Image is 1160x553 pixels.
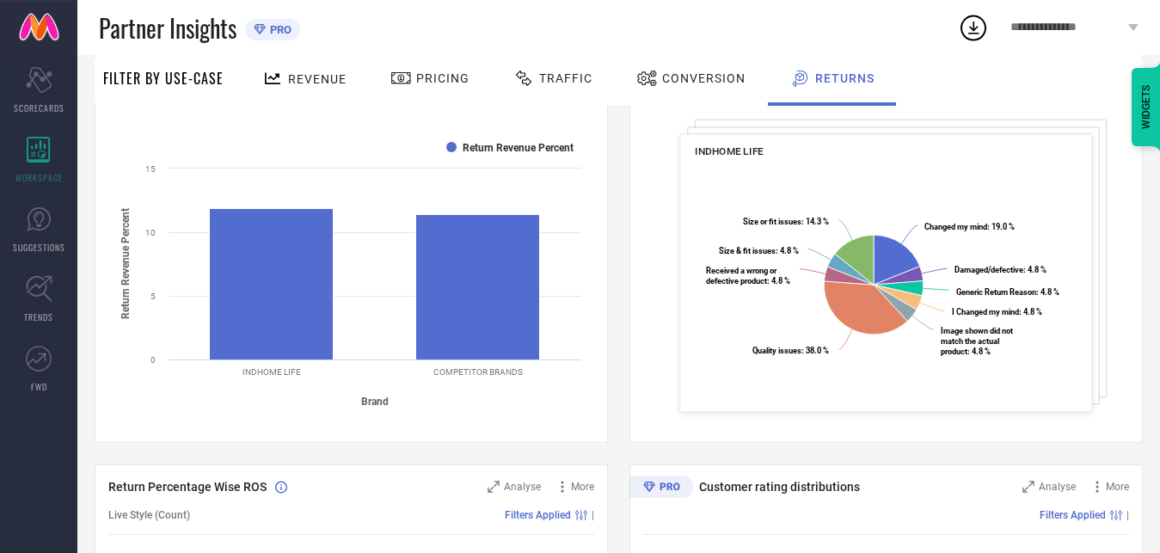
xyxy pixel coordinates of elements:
[695,145,764,157] span: INDHOME LIFE
[416,71,470,85] span: Pricing
[505,509,571,521] span: Filters Applied
[108,480,267,494] span: Return Percentage Wise ROS
[120,209,132,320] tspan: Return Revenue Percent
[266,23,292,36] span: PRO
[288,72,347,86] span: Revenue
[145,228,156,237] text: 10
[1126,509,1129,521] span: |
[629,476,693,501] div: Premium
[433,367,523,377] text: COMPETITOR BRANDS
[954,265,1046,274] text: : 4.8 %
[956,286,1059,296] text: : 4.8 %
[956,286,1036,296] tspan: Generic Return Reason
[361,396,389,408] tspan: Brand
[752,346,829,355] text: : 38.0 %
[99,10,236,46] span: Partner Insights
[662,71,746,85] span: Conversion
[815,71,875,85] span: Returns
[706,266,777,286] tspan: Received a wrong or defective product
[719,246,799,255] text: : 4.8 %
[706,266,790,286] text: : 4.8 %
[954,265,1023,274] tspan: Damaged/defective
[1040,509,1106,521] span: Filters Applied
[752,346,801,355] tspan: Quality issues
[952,307,1042,316] text: : 4.8 %
[463,142,574,154] text: Return Revenue Percent
[488,481,500,493] svg: Zoom
[699,480,860,494] span: Customer rating distributions
[1022,481,1034,493] svg: Zoom
[924,222,987,231] tspan: Changed my mind
[719,246,776,255] tspan: Size & fit issues
[958,12,989,43] div: Open download list
[24,310,53,323] span: TRENDS
[952,307,1019,316] tspan: I Changed my mind
[743,217,829,226] text: : 14.3 %
[941,326,1013,356] text: : 4.8 %
[571,481,594,493] span: More
[108,509,190,521] span: Live Style (Count)
[103,68,224,89] span: Filter By Use-Case
[15,171,63,184] span: WORKSPACE
[539,71,592,85] span: Traffic
[150,355,156,365] text: 0
[242,367,301,377] text: INDHOME LIFE
[13,241,65,254] span: SUGGESTIONS
[31,380,47,393] span: FWD
[924,222,1015,231] text: : 19.0 %
[14,101,64,114] span: SCORECARDS
[145,164,156,174] text: 15
[941,326,1013,356] tspan: Image shown did not match the actual product
[504,481,541,493] span: Analyse
[592,509,594,521] span: |
[743,217,801,226] tspan: Size or fit issues
[1106,481,1129,493] span: More
[150,292,156,301] text: 5
[1039,481,1076,493] span: Analyse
